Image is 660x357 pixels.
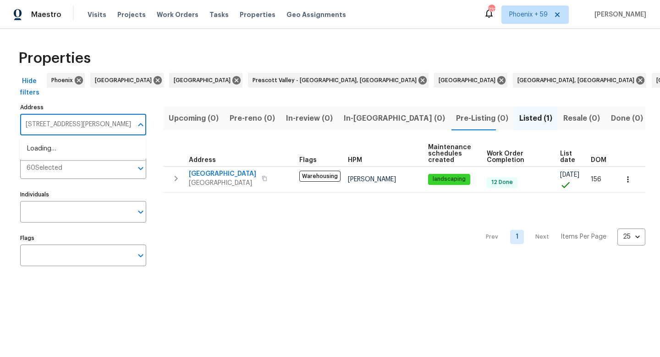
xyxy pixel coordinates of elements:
span: [GEOGRAPHIC_DATA] [189,178,256,188]
span: Pre-reno (0) [230,112,275,125]
div: 25 [617,225,645,249]
span: [GEOGRAPHIC_DATA], [GEOGRAPHIC_DATA] [517,76,638,85]
span: Pre-Listing (0) [456,112,508,125]
span: Listed (1) [519,112,552,125]
div: 732 [488,6,495,15]
span: Tasks [209,11,229,18]
span: Maintenance schedules created [428,144,471,163]
span: In-review (0) [286,112,333,125]
span: 156 [591,176,601,183]
span: [GEOGRAPHIC_DATA] [95,76,155,85]
span: Phoenix [51,76,77,85]
span: Flags [299,157,317,163]
span: Properties [18,54,91,63]
div: [GEOGRAPHIC_DATA], [GEOGRAPHIC_DATA] [513,73,646,88]
span: Upcoming (0) [169,112,219,125]
span: [GEOGRAPHIC_DATA] [174,76,234,85]
span: [GEOGRAPHIC_DATA] [439,76,499,85]
span: landscaping [429,175,469,183]
div: Phoenix [47,73,85,88]
div: [GEOGRAPHIC_DATA] [90,73,164,88]
span: Visits [88,10,106,19]
div: Loading… [20,138,146,160]
span: Work Order Completion [487,151,544,163]
span: 12 Done [488,178,517,186]
span: Geo Assignments [286,10,346,19]
button: Open [134,249,147,262]
div: [GEOGRAPHIC_DATA] [434,73,507,88]
span: HPM [348,157,362,163]
span: Hide filters [18,76,40,98]
span: Phoenix + 59 [509,10,548,19]
label: Address [20,105,146,110]
label: Flags [20,235,146,241]
div: [GEOGRAPHIC_DATA] [169,73,242,88]
nav: Pagination Navigation [477,198,645,275]
div: Prescott Valley - [GEOGRAPHIC_DATA], [GEOGRAPHIC_DATA] [248,73,429,88]
span: Work Orders [157,10,198,19]
button: Open [134,206,147,218]
span: Warehousing [299,171,341,182]
span: Prescott Valley - [GEOGRAPHIC_DATA], [GEOGRAPHIC_DATA] [253,76,420,85]
a: Goto page 1 [510,230,524,244]
label: Individuals [20,192,146,197]
span: In-[GEOGRAPHIC_DATA] (0) [344,112,445,125]
span: Done (0) [611,112,643,125]
button: Open [134,162,147,175]
button: Close [134,118,147,131]
button: Hide filters [15,73,44,101]
span: Maestro [31,10,61,19]
span: Properties [240,10,275,19]
span: List date [560,151,575,163]
span: 60 Selected [27,164,62,172]
span: Address [189,157,216,163]
span: [PERSON_NAME] [591,10,646,19]
span: Resale (0) [563,112,600,125]
span: [GEOGRAPHIC_DATA] [189,169,256,178]
p: Items Per Page [561,232,606,241]
span: DOM [591,157,606,163]
span: Projects [117,10,146,19]
input: Search ... [20,114,132,135]
span: [DATE] [560,172,579,178]
span: [PERSON_NAME] [348,176,396,183]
